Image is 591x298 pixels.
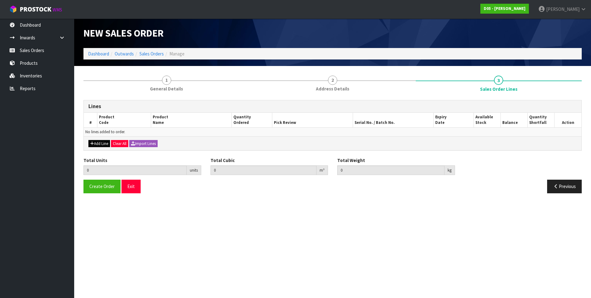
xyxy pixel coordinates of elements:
[83,157,107,164] label: Total Units
[9,5,17,13] img: cube-alt.png
[501,113,528,127] th: Balance
[83,27,164,39] span: New Sales Order
[139,51,164,57] a: Sales Orders
[169,51,185,57] span: Manage
[187,165,201,175] div: units
[433,113,474,127] th: Expiry Date
[480,86,517,92] span: Sales Order Lines
[83,165,187,175] input: Total Units
[150,85,183,92] span: General Details
[121,180,141,193] button: Exit
[210,165,317,175] input: Total Cubic
[547,180,582,193] button: Previous
[337,165,444,175] input: Total Weight
[272,113,353,127] th: Pick Review
[444,165,455,175] div: kg
[162,76,171,85] span: 1
[317,165,328,175] div: m³
[151,113,232,127] th: Product Name
[84,113,97,127] th: #
[84,127,581,136] td: No lines added to order.
[555,113,581,127] th: Action
[88,103,577,109] h3: Lines
[53,7,62,13] small: WMS
[494,76,503,85] span: 3
[474,113,501,127] th: Available Stock
[129,140,158,147] button: Import Lines
[97,113,151,127] th: Product Code
[88,51,109,57] a: Dashboard
[88,140,110,147] button: Add Line
[20,5,51,13] span: ProStock
[89,183,115,189] span: Create Order
[232,113,272,127] th: Quantity Ordered
[210,157,235,164] label: Total Cubic
[328,76,337,85] span: 2
[111,140,128,147] button: Clear All
[528,113,555,127] th: Quantity Shortfall
[83,95,582,198] span: Sales Order Lines
[83,180,121,193] button: Create Order
[115,51,134,57] a: Outwards
[546,6,580,12] span: [PERSON_NAME]
[316,85,349,92] span: Address Details
[337,157,365,164] label: Total Weight
[484,6,525,11] strong: D05 - [PERSON_NAME]
[353,113,433,127] th: Serial No. / Batch No.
